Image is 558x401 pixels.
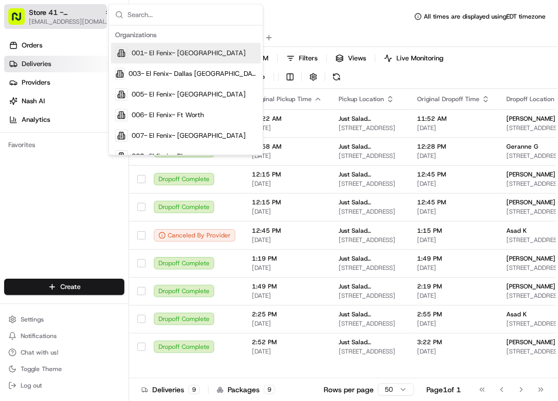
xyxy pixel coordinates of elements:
[417,282,490,291] span: 2:19 PM
[506,310,527,318] span: Asad K
[4,74,129,91] a: Providers
[252,115,322,123] span: 11:22 AM
[22,115,50,124] span: Analytics
[396,54,443,63] span: Live Monitoring
[10,151,19,159] div: 📗
[339,170,401,179] span: Just Salad [GEOGRAPHIC_DATA]
[339,198,401,206] span: Just Salad [GEOGRAPHIC_DATA]
[339,95,384,103] span: Pickup Location
[506,95,554,103] span: Dropoff Location
[109,26,263,155] div: Suggestions
[252,142,322,151] span: 11:58 AM
[417,319,490,328] span: [DATE]
[252,292,322,300] span: [DATE]
[417,95,480,103] span: Original Dropoff Time
[417,180,490,188] span: [DATE]
[35,99,169,109] div: Start new chat
[132,132,246,141] span: 007- El Fenix- [GEOGRAPHIC_DATA]
[21,332,57,340] span: Notifications
[111,28,261,43] div: Organizations
[417,264,490,272] span: [DATE]
[417,292,490,300] span: [DATE]
[132,152,194,162] span: 008- El Fenix- Plano
[22,78,50,87] span: Providers
[127,5,257,25] input: Search...
[339,207,401,216] span: [STREET_ADDRESS]
[339,236,401,244] span: [STREET_ADDRESS]
[299,54,317,63] span: Filters
[417,142,490,151] span: 12:28 PM
[417,347,490,356] span: [DATE]
[252,170,322,179] span: 12:15 PM
[506,282,555,291] span: [PERSON_NAME]
[83,146,170,164] a: 💻API Documentation
[379,51,448,66] button: Live Monitoring
[348,54,366,63] span: Views
[252,347,322,356] span: [DATE]
[21,348,58,357] span: Chat with us!
[22,41,42,50] span: Orders
[4,378,124,393] button: Log out
[176,102,188,114] button: Start new chat
[339,319,401,328] span: [STREET_ADDRESS]
[154,229,235,242] div: Canceled By Provider
[339,152,401,160] span: [STREET_ADDRESS]
[264,385,275,394] div: 9
[10,10,31,31] img: Nash
[4,37,129,54] a: Orders
[252,310,322,318] span: 2:25 PM
[339,310,401,318] span: Just Salad [GEOGRAPHIC_DATA]
[29,18,111,26] button: [EMAIL_ADDRESS][DOMAIN_NAME]
[252,254,322,263] span: 1:19 PM
[252,227,322,235] span: 12:45 PM
[331,51,371,66] button: Views
[141,384,200,395] div: Deliveries
[339,282,401,291] span: Just Salad [GEOGRAPHIC_DATA]
[417,198,490,206] span: 12:45 PM
[103,175,125,183] span: Pylon
[506,198,555,206] span: [PERSON_NAME]
[27,67,170,77] input: Clear
[324,384,374,395] p: Rows per page
[417,124,490,132] span: [DATE]
[252,236,322,244] span: [DATE]
[417,207,490,216] span: [DATE]
[21,381,42,390] span: Log out
[417,310,490,318] span: 2:55 PM
[426,384,461,395] div: Page 1 of 1
[4,312,124,327] button: Settings
[21,365,62,373] span: Toggle Theme
[4,329,124,343] button: Notifications
[132,49,246,58] span: 001- El Fenix- [GEOGRAPHIC_DATA]
[4,93,129,109] a: Nash AI
[22,97,45,106] span: Nash AI
[29,7,100,18] span: Store 41 - [GEOGRAPHIC_DATA] (Just Salad)
[339,347,401,356] span: [STREET_ADDRESS]
[60,282,81,292] span: Create
[506,254,555,263] span: [PERSON_NAME]
[4,345,124,360] button: Chat with us!
[282,51,322,66] button: Filters
[252,152,322,160] span: [DATE]
[252,338,322,346] span: 2:52 PM
[10,41,188,58] p: Welcome 👋
[98,150,166,160] span: API Documentation
[417,227,490,235] span: 1:15 PM
[129,70,257,79] span: 003- El Fenix- Dallas [GEOGRAPHIC_DATA][PERSON_NAME]
[22,59,51,69] span: Deliveries
[4,56,129,72] a: Deliveries
[339,142,401,151] span: Just Salad [GEOGRAPHIC_DATA]
[252,124,322,132] span: [DATE]
[217,384,275,395] div: Packages
[329,70,344,84] button: Refresh
[506,227,527,235] span: Asad K
[339,254,401,263] span: Just Salad [GEOGRAPHIC_DATA]
[339,338,401,346] span: Just Salad [GEOGRAPHIC_DATA]
[188,385,200,394] div: 9
[417,236,490,244] span: [DATE]
[252,264,322,272] span: [DATE]
[252,95,312,103] span: Original Pickup Time
[417,115,490,123] span: 11:52 AM
[506,170,555,179] span: [PERSON_NAME]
